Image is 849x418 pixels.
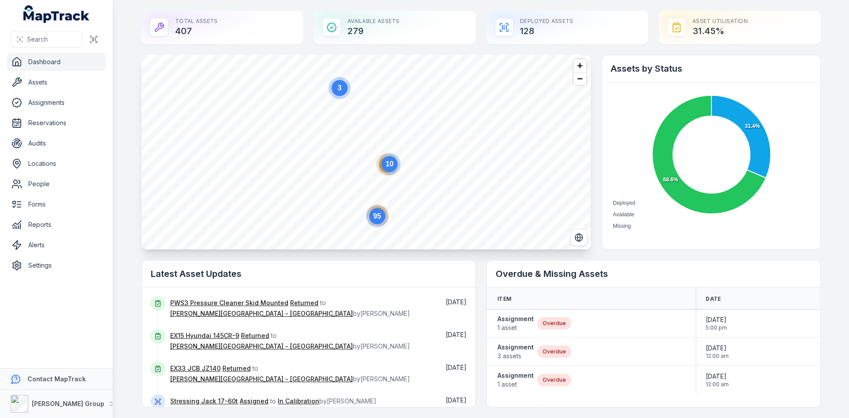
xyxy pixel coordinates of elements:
[446,298,467,306] time: 8/11/2025, 10:34:01 AM
[170,364,221,373] a: EX33 JCB JZ140
[7,73,106,91] a: Assets
[497,343,534,352] strong: Assignment
[497,314,534,323] strong: Assignment
[27,375,86,383] strong: Contact MapTrack
[23,5,90,23] a: MapTrack
[151,268,467,280] h2: Latest Asset Updates
[7,53,106,71] a: Dashboard
[537,317,571,330] div: Overdue
[706,372,729,381] span: [DATE]
[27,35,48,44] span: Search
[497,371,534,380] strong: Assignment
[706,315,727,324] span: [DATE]
[373,212,381,220] text: 95
[11,31,82,48] button: Search
[497,352,534,360] span: 3 assets
[570,229,587,246] button: Switch to Satellite View
[706,315,727,331] time: 6/27/2025, 5:00:00 PM
[170,375,353,383] a: [PERSON_NAME][GEOGRAPHIC_DATA] - [GEOGRAPHIC_DATA]
[446,331,467,338] span: [DATE]
[7,175,106,193] a: People
[497,380,534,389] span: 1 asset
[496,268,811,280] h2: Overdue & Missing Assets
[7,236,106,254] a: Alerts
[613,211,634,218] span: Available
[170,309,353,318] a: [PERSON_NAME][GEOGRAPHIC_DATA] - [GEOGRAPHIC_DATA]
[241,331,269,340] a: Returned
[7,94,106,111] a: Assignments
[170,397,238,406] a: Stressing Jack 17-60t
[170,331,239,340] a: EX15 Hyundai 145CR-9
[170,364,410,383] span: to by [PERSON_NAME]
[446,331,467,338] time: 8/8/2025, 12:15:08 PM
[497,323,534,332] span: 1 asset
[7,155,106,173] a: Locations
[537,374,571,386] div: Overdue
[278,397,319,406] a: In Calibration
[446,364,467,371] time: 8/8/2025, 11:46:18 AM
[7,196,106,213] a: Forms
[706,324,727,331] span: 5:00 pm
[446,298,467,306] span: [DATE]
[7,114,106,132] a: Reservations
[574,59,586,72] button: Zoom in
[446,364,467,371] span: [DATE]
[32,400,104,407] strong: [PERSON_NAME] Group
[446,396,467,404] time: 8/8/2025, 9:31:42 AM
[706,372,729,388] time: 7/31/2025, 12:00:00 AM
[706,381,729,388] span: 12:00 am
[613,223,631,229] span: Missing
[7,257,106,274] a: Settings
[497,343,534,360] a: Assignment3 assets
[446,396,467,404] span: [DATE]
[706,344,729,353] span: [DATE]
[537,345,571,358] div: Overdue
[613,200,635,206] span: Deployed
[170,342,353,351] a: [PERSON_NAME][GEOGRAPHIC_DATA] - [GEOGRAPHIC_DATA]
[386,160,394,168] text: 10
[170,397,376,405] span: to by [PERSON_NAME]
[706,353,729,360] span: 12:00 am
[706,295,721,303] span: Date
[7,216,106,234] a: Reports
[611,62,811,75] h2: Assets by Status
[497,295,511,303] span: Item
[222,364,251,373] a: Returned
[7,134,106,152] a: Audits
[338,84,342,92] text: 3
[240,397,268,406] a: Assigned
[170,332,410,350] span: to by [PERSON_NAME]
[706,344,729,360] time: 8/4/2025, 12:00:00 AM
[170,299,288,307] a: PWS3 Pressure Cleaner Skid Mounted
[497,314,534,332] a: Assignment1 asset
[574,72,586,85] button: Zoom out
[141,55,591,249] canvas: Map
[497,371,534,389] a: Assignment1 asset
[290,299,318,307] a: Returned
[170,299,410,317] span: to by [PERSON_NAME]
